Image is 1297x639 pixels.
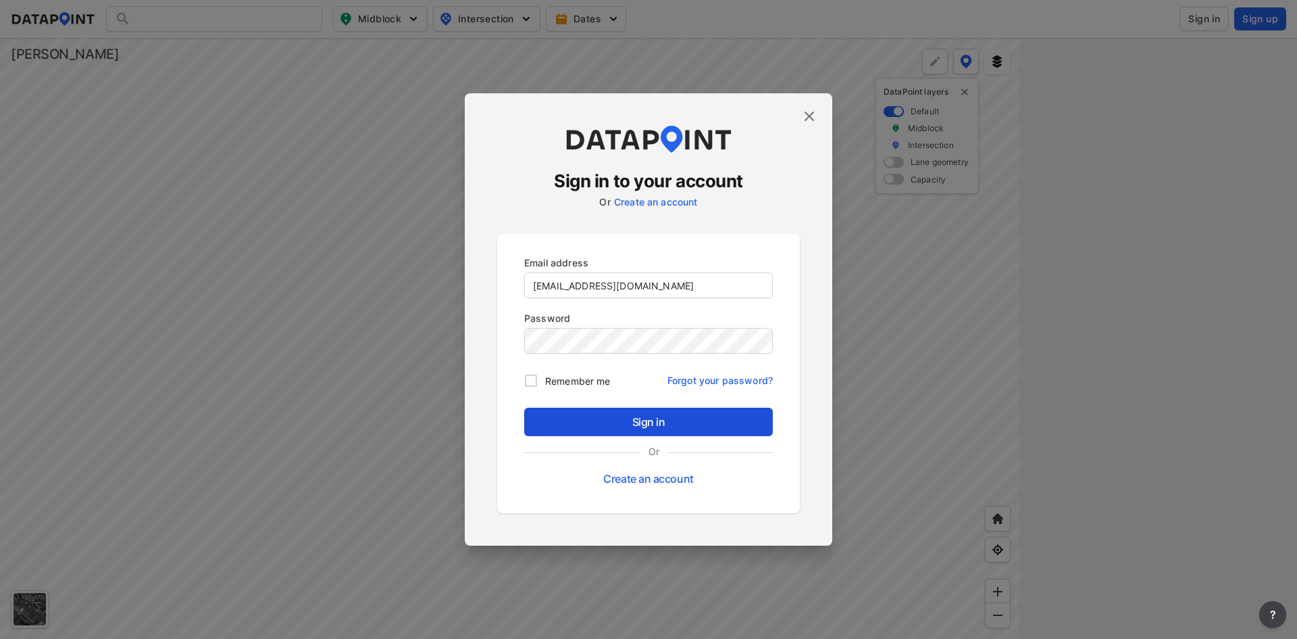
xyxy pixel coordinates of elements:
[1267,607,1278,623] span: ?
[535,414,762,430] span: Sign in
[801,108,817,124] img: close.efbf2170.svg
[603,472,693,486] a: Create an account
[599,196,610,208] label: Or
[545,374,610,388] span: Remember me
[524,256,773,270] p: Email address
[667,366,773,387] a: Forgot your password?
[614,196,698,208] a: Create an account
[524,311,773,325] p: Password
[564,126,733,153] img: dataPointLogo.9353c09d.svg
[640,444,667,458] label: Or
[497,169,800,193] h3: Sign in to your account
[525,273,772,298] input: you@example.com
[1259,601,1286,628] button: more
[524,408,773,436] button: Sign in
